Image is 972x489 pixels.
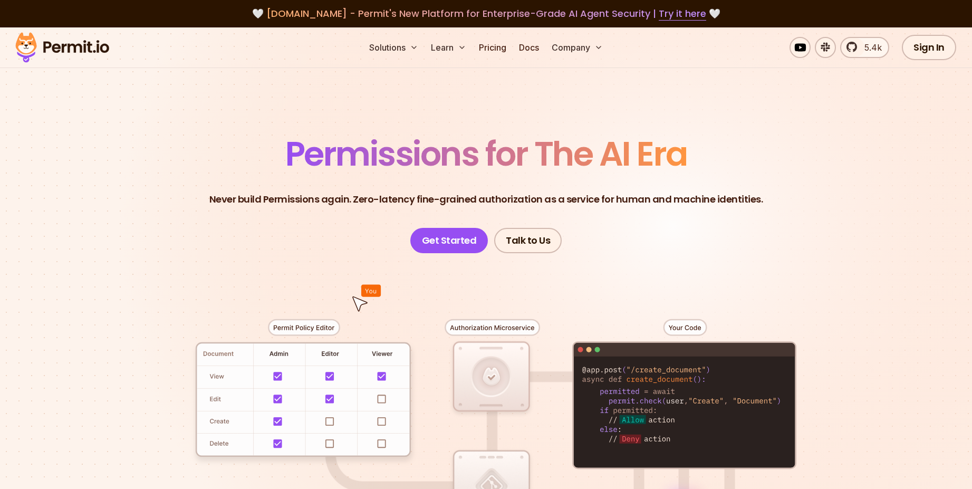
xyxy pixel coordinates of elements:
[11,30,114,65] img: Permit logo
[858,41,882,54] span: 5.4k
[25,6,947,21] div: 🤍 🤍
[494,228,562,253] a: Talk to Us
[410,228,488,253] a: Get Started
[285,130,687,177] span: Permissions for The AI Era
[840,37,889,58] a: 5.4k
[902,35,956,60] a: Sign In
[365,37,422,58] button: Solutions
[475,37,511,58] a: Pricing
[659,7,706,21] a: Try it here
[547,37,607,58] button: Company
[515,37,543,58] a: Docs
[209,192,763,207] p: Never build Permissions again. Zero-latency fine-grained authorization as a service for human and...
[266,7,706,20] span: [DOMAIN_NAME] - Permit's New Platform for Enterprise-Grade AI Agent Security |
[427,37,470,58] button: Learn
